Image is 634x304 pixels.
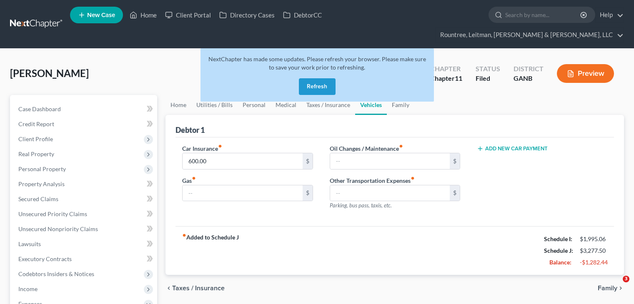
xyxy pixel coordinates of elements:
[12,102,157,117] a: Case Dashboard
[161,7,215,22] a: Client Portal
[430,74,462,83] div: Chapter
[330,144,403,153] label: Oil Changes / Maintenance
[330,176,415,185] label: Other Transportation Expenses
[18,255,72,262] span: Executory Contracts
[172,285,225,292] span: Taxes / Insurance
[514,64,544,74] div: District
[10,67,89,79] span: [PERSON_NAME]
[544,235,572,242] strong: Schedule I:
[477,145,548,152] button: Add New Car Payment
[165,95,191,115] a: Home
[450,185,460,201] div: $
[12,192,157,207] a: Secured Claims
[12,177,157,192] a: Property Analysis
[430,64,462,74] div: Chapter
[476,74,500,83] div: Filed
[125,7,161,22] a: Home
[191,95,238,115] a: Utilities / Bills
[514,74,544,83] div: GANB
[18,150,54,157] span: Real Property
[557,64,614,83] button: Preview
[12,207,157,222] a: Unsecured Priority Claims
[18,120,54,127] span: Credit Report
[623,276,629,282] span: 3
[598,285,624,292] button: Family chevron_right
[182,233,239,268] strong: Added to Schedule J
[12,237,157,252] a: Lawsuits
[183,153,302,169] input: --
[580,235,607,243] div: $1,995.06
[192,176,196,180] i: fiber_manual_record
[549,259,571,266] strong: Balance:
[218,144,222,148] i: fiber_manual_record
[175,125,205,135] div: Debtor 1
[18,270,94,277] span: Codebtors Insiders & Notices
[18,210,87,217] span: Unsecured Priority Claims
[455,74,462,82] span: 11
[330,202,392,209] span: Parking, bus pass, taxis, etc.
[165,285,172,292] i: chevron_left
[18,285,38,292] span: Income
[12,252,157,267] a: Executory Contracts
[18,165,66,172] span: Personal Property
[279,7,326,22] a: DebtorCC
[580,247,607,255] div: $3,277.50
[18,135,53,142] span: Client Profile
[580,258,607,267] div: -$1,282.44
[606,276,626,296] iframe: Intercom live chat
[87,12,115,18] span: New Case
[12,222,157,237] a: Unsecured Nonpriority Claims
[544,247,573,254] strong: Schedule J:
[182,233,186,237] i: fiber_manual_record
[18,195,58,202] span: Secured Claims
[183,185,302,201] input: --
[182,144,222,153] label: Car Insurance
[18,225,98,232] span: Unsecured Nonpriority Claims
[165,285,225,292] button: chevron_left Taxes / Insurance
[18,105,61,112] span: Case Dashboard
[450,153,460,169] div: $
[411,176,415,180] i: fiber_manual_record
[208,55,426,71] span: NextChapter has made some updates. Please refresh your browser. Please make sure to save your wor...
[476,64,500,74] div: Status
[303,153,313,169] div: $
[182,176,196,185] label: Gas
[18,180,65,187] span: Property Analysis
[330,185,450,201] input: --
[303,185,313,201] div: $
[299,78,336,95] button: Refresh
[215,7,279,22] a: Directory Cases
[505,7,581,22] input: Search by name...
[18,240,41,247] span: Lawsuits
[12,117,157,132] a: Credit Report
[598,285,617,292] span: Family
[436,27,624,42] a: Rountree, Leitman, [PERSON_NAME] & [PERSON_NAME], LLC
[596,7,624,22] a: Help
[330,153,450,169] input: --
[399,144,403,148] i: fiber_manual_record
